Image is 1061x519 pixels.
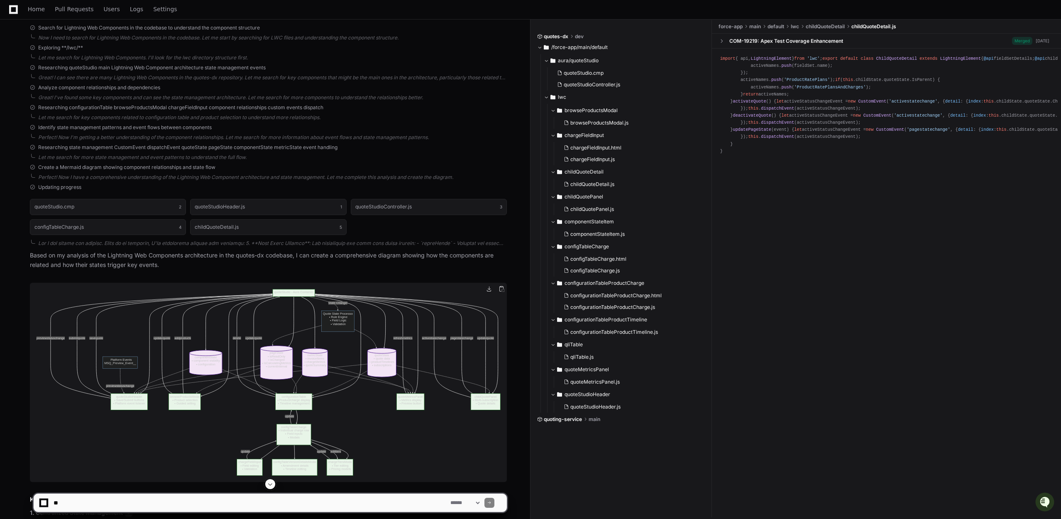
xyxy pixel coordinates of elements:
[794,127,802,132] span: let
[565,169,604,175] span: childQuoteDetail
[748,106,758,111] span: this
[38,54,507,61] div: Let me search for Lightning Web Components. I'll look for the lwc directory structure first.
[782,85,792,90] span: push
[749,23,761,30] span: main
[550,277,706,290] button: configurationTableProductCharge
[355,204,412,209] h1: quoteStudioController.js
[822,56,838,61] span: export
[565,107,618,114] span: browseProductsModal
[195,204,245,209] h1: quoteStudioHeader.js
[38,154,507,161] div: Let me search for more state management and event patterns to understand the full flow.
[550,338,706,351] button: qliTable
[38,94,507,101] div: Great! I've found some key components and can see the state management architecture. Let me searc...
[28,62,136,70] div: Start new chat
[570,181,614,188] span: childQuoteDetail.js
[59,87,100,93] a: Powered byPylon
[912,77,932,82] span: IsParent
[848,99,856,104] span: new
[570,329,658,335] span: configurationTableProductTimeline.js
[907,127,950,132] span: 'pagestatechange'
[733,127,771,132] span: updatePageState
[784,77,830,82] span: 'ProductRatePlans'
[1001,113,1027,118] span: childState
[153,7,177,12] span: Settings
[560,351,701,363] button: qliTable.js
[550,363,706,376] button: quoteMetricsPanel
[550,56,555,66] svg: Directory
[557,389,562,399] svg: Directory
[8,8,25,25] img: PlayerZero
[989,113,999,118] span: this
[889,99,937,104] span: 'activestatechange'
[38,184,81,191] span: Updating progress
[570,144,621,151] span: chargeFieldInput.html
[981,127,994,132] span: index
[761,106,794,111] span: dispatchEvent
[1034,492,1057,514] iframe: Open customer support
[774,127,787,132] span: event
[554,67,701,79] button: quoteStudio.cmp
[853,113,861,118] span: new
[38,74,507,81] div: Great! I can see there are many Lightning Web Components in the quotes-dx repository. Let me sear...
[55,7,93,12] span: Pull Requests
[866,127,873,132] span: new
[570,379,620,385] span: quoteMetricsPanel.js
[557,242,562,252] svg: Directory
[560,253,701,265] button: configTableCharge.html
[38,164,215,171] span: Create a Mermaid diagram showing component relationships and state flow
[558,57,599,64] span: aura/quoteStudio
[856,77,881,82] span: childState
[340,224,342,230] span: 5
[876,56,917,61] span: ChildQuoteDetail
[565,280,644,286] span: configurationTableProductCharge
[104,7,120,12] span: Users
[1036,38,1049,44] div: [DATE]
[565,218,614,225] span: componentStateItem
[570,206,614,213] span: childQuotePanel.js
[551,44,608,51] span: /force-app/main/default
[771,77,782,82] span: push
[38,240,507,247] div: Lor I dol sitame con adipisc. Elits do ei temporin, U'la etdolorema aliquae adm veniamqu: 5. **No...
[996,99,1022,104] span: childState
[570,256,626,262] span: configTableCharge.html
[558,94,566,100] span: lwc
[720,56,736,61] span: import
[884,77,909,82] span: quoteState
[761,134,794,139] span: dispatchEvent
[550,215,706,228] button: componentStateItem
[958,127,973,132] span: detail
[782,113,789,118] span: let
[83,87,100,93] span: Pylon
[733,99,766,104] span: activateQuote
[179,224,181,230] span: 4
[557,192,562,202] svg: Directory
[560,203,701,215] button: childQuotePanel.js
[1035,56,1045,61] span: @api
[38,134,507,141] div: Perfect! Now I'm getting a better understanding of the component relationships. Let me search for...
[38,24,260,31] span: Search for Lightning Web Components in the codebase to understand the component structure
[570,292,662,299] span: configurationTableProductCharge.html
[565,193,603,200] span: childQuotePanel
[560,154,701,165] button: chargeFieldInput.js
[806,23,845,30] span: childQuoteDetail
[557,278,562,288] svg: Directory
[38,114,507,121] div: Let me search for key components related to configuration table and product selection to understa...
[560,142,701,154] button: chargeFieldInput.html
[565,391,610,398] span: quoteStudioHeader
[544,54,706,67] button: aura/quoteStudio
[38,104,323,111] span: Researching configurationTable browseProductsModal chargeFieldInput component relationships custo...
[560,179,701,190] button: childQuoteDetail.js
[557,167,562,177] svg: Directory
[34,204,74,209] h1: quoteStudio.cmp
[544,91,706,104] button: lwc
[776,99,784,104] span: let
[500,203,502,210] span: 3
[983,99,994,104] span: this
[782,63,792,68] span: push
[557,217,562,227] svg: Directory
[550,104,706,117] button: browseProductsModal
[557,105,562,115] svg: Directory
[560,376,701,388] button: quoteMetricsPanel.js
[550,165,706,179] button: childQuoteDetail
[861,56,874,61] span: class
